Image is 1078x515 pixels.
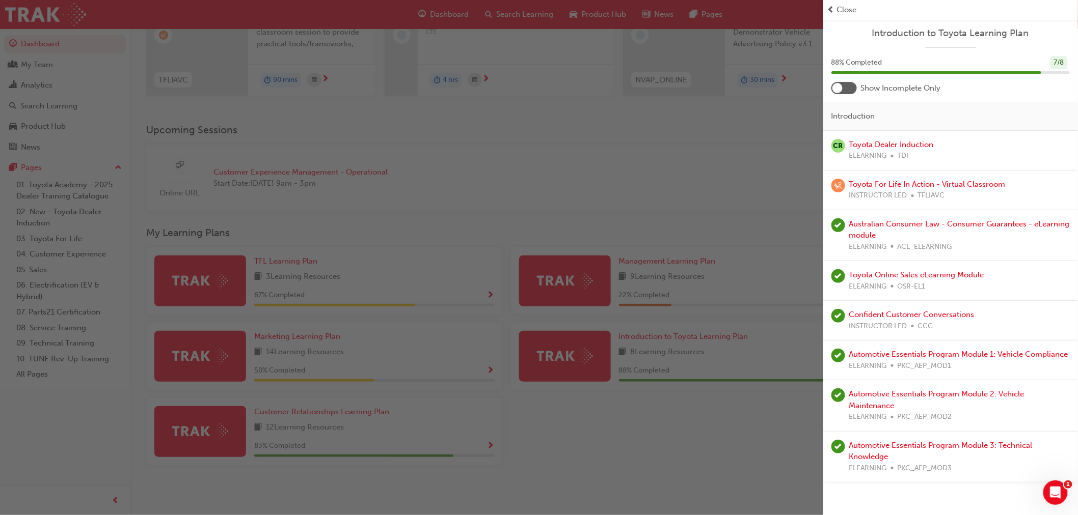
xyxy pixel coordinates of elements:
span: learningRecordVerb_PASS-icon [831,388,845,402]
span: INSTRUCTOR LED [849,321,907,332]
span: Show Incomplete Only [861,82,941,94]
span: ELEARNING [849,411,887,423]
div: 7 / 8 [1050,56,1068,70]
span: null-icon [831,139,845,153]
span: OSR-EL1 [898,281,926,293]
span: INSTRUCTOR LED [849,190,907,202]
span: PKC_AEP_MOD2 [898,411,952,423]
span: learningRecordVerb_PASS-icon [831,269,845,283]
span: TFLIAVC [918,190,945,202]
span: learningRecordVerb_PASS-icon [831,440,845,453]
span: ELEARNING [849,241,887,253]
span: ELEARNING [849,150,887,162]
a: Toyota For Life In Action - Virtual Classroom [849,180,1006,189]
span: ELEARNING [849,463,887,474]
iframe: Intercom live chat [1043,480,1068,505]
span: Introduction [831,110,875,122]
span: 1 [1064,480,1072,489]
a: Automotive Essentials Program Module 2: Vehicle Maintenance [849,389,1025,410]
span: PKC_AEP_MOD3 [898,463,952,474]
a: Australian Consumer Law - Consumer Guarantees - eLearning module [849,219,1070,240]
span: learningRecordVerb_WAITLIST-icon [831,179,845,192]
a: Toyota Dealer Induction [849,140,934,149]
span: ACL_ELEARNING [898,241,952,253]
span: Close [837,4,857,16]
a: Automotive Essentials Program Module 1: Vehicle Compliance [849,350,1068,359]
span: learningRecordVerb_ATTEND-icon [831,309,845,323]
a: Confident Customer Conversations [849,310,975,319]
span: ELEARNING [849,360,887,372]
a: Automotive Essentials Program Module 3: Technical Knowledge [849,441,1033,462]
span: learningRecordVerb_COMPLETE-icon [831,218,845,232]
a: Toyota Online Sales eLearning Module [849,270,984,279]
span: CCC [918,321,933,332]
a: Introduction to Toyota Learning Plan [831,27,1070,39]
span: 88 % Completed [831,57,882,69]
span: ELEARNING [849,281,887,293]
button: prev-iconClose [827,4,1074,16]
span: learningRecordVerb_PASS-icon [831,349,845,362]
span: PKC_AEP_MOD1 [898,360,952,372]
span: TDI [898,150,909,162]
span: prev-icon [827,4,835,16]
